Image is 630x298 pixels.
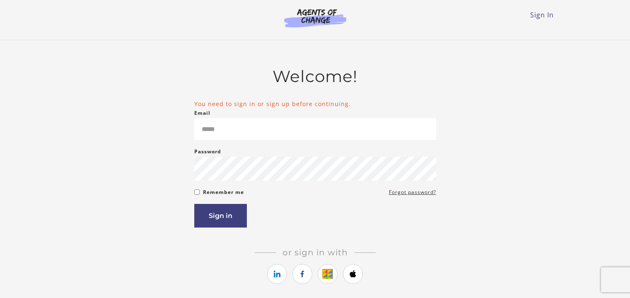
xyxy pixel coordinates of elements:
[194,204,247,228] button: Sign in
[530,10,554,19] a: Sign In
[276,247,355,257] span: Or sign in with
[194,108,210,118] label: Email
[318,264,338,284] a: https://courses.thinkific.com/users/auth/google?ss%5Breferral%5D=&ss%5Buser_return_to%5D=%2Fenrol...
[343,264,363,284] a: https://courses.thinkific.com/users/auth/apple?ss%5Breferral%5D=&ss%5Buser_return_to%5D=%2Fenroll...
[267,264,287,284] a: https://courses.thinkific.com/users/auth/linkedin?ss%5Breferral%5D=&ss%5Buser_return_to%5D=%2Fenr...
[292,264,312,284] a: https://courses.thinkific.com/users/auth/facebook?ss%5Breferral%5D=&ss%5Buser_return_to%5D=%2Fenr...
[194,67,436,86] h2: Welcome!
[203,187,244,197] label: Remember me
[389,187,436,197] a: Forgot password?
[194,147,221,157] label: Password
[194,99,436,108] li: You need to sign in or sign up before continuing.
[275,8,355,27] img: Agents of Change Logo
